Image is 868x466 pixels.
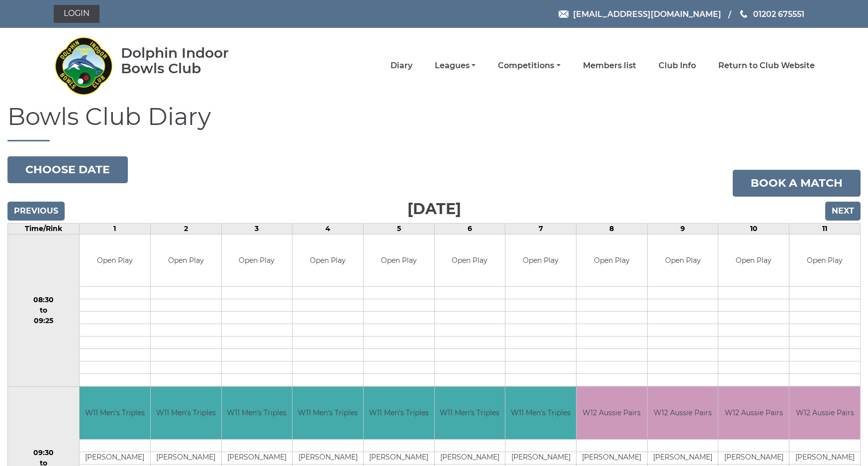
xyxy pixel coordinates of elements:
a: Competitions [498,60,560,71]
td: W12 Aussie Pairs [648,387,718,439]
td: [PERSON_NAME] [222,452,292,464]
td: 2 [150,223,221,234]
td: 4 [292,223,364,234]
span: [EMAIL_ADDRESS][DOMAIN_NAME] [573,9,721,18]
td: W12 Aussie Pairs [718,387,789,439]
td: W11 Men's Triples [222,387,292,439]
td: 6 [434,223,505,234]
td: W12 Aussie Pairs [789,387,860,439]
td: 7 [505,223,577,234]
td: W11 Men's Triples [435,387,505,439]
input: Next [825,202,861,221]
td: Open Play [364,234,434,287]
td: W11 Men's Triples [364,387,434,439]
td: W11 Men's Triples [80,387,150,439]
span: 01202 675551 [753,9,804,18]
td: Open Play [80,234,150,287]
input: Previous [7,202,65,221]
td: [PERSON_NAME] [718,452,789,464]
td: W11 Men's Triples [151,387,221,439]
a: Book a match [733,170,861,197]
a: Club Info [659,60,696,71]
td: Open Play [505,234,576,287]
button: Choose date [7,156,128,183]
td: 3 [221,223,292,234]
td: [PERSON_NAME] [292,452,363,464]
img: Phone us [740,10,747,18]
td: 1 [80,223,151,234]
a: Phone us 01202 675551 [739,8,804,20]
td: 11 [789,223,861,234]
h1: Bowls Club Diary [7,104,861,141]
td: 9 [647,223,718,234]
td: Open Play [151,234,221,287]
td: Open Play [648,234,718,287]
td: Open Play [435,234,505,287]
td: [PERSON_NAME] [789,452,860,464]
td: W11 Men's Triples [292,387,363,439]
a: Diary [390,60,412,71]
a: Return to Club Website [718,60,815,71]
td: Open Play [789,234,860,287]
td: [PERSON_NAME] [435,452,505,464]
div: Dolphin Indoor Bowls Club [121,45,261,76]
td: [PERSON_NAME] [364,452,434,464]
td: Open Play [222,234,292,287]
td: [PERSON_NAME] [648,452,718,464]
td: [PERSON_NAME] [505,452,576,464]
img: Dolphin Indoor Bowls Club [54,31,113,101]
td: Time/Rink [8,223,80,234]
td: 5 [363,223,434,234]
td: [PERSON_NAME] [80,452,150,464]
a: Members list [583,60,636,71]
td: [PERSON_NAME] [577,452,647,464]
a: Login [54,5,99,23]
td: 8 [577,223,648,234]
td: [PERSON_NAME] [151,452,221,464]
td: Open Play [292,234,363,287]
td: W11 Men's Triples [505,387,576,439]
td: W12 Aussie Pairs [577,387,647,439]
td: Open Play [718,234,789,287]
td: Open Play [577,234,647,287]
a: Email [EMAIL_ADDRESS][DOMAIN_NAME] [559,8,721,20]
td: 08:30 to 09:25 [8,234,80,387]
img: Email [559,10,569,18]
a: Leagues [435,60,476,71]
td: 10 [718,223,789,234]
